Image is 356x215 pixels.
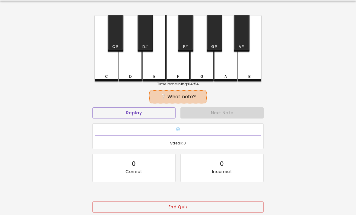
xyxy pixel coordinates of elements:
div: Time remaining: 04:54 [95,82,261,87]
div: ❔ What note? [152,93,203,101]
div: F# [183,44,188,50]
div: C [105,74,108,80]
p: Incorrect [212,169,232,175]
div: F [177,74,179,80]
span: Streak: 0 [95,141,261,147]
div: D [129,74,132,80]
div: D# [142,44,148,50]
div: 0 [220,159,224,169]
div: A [224,74,227,80]
div: 0 [132,159,136,169]
div: B [248,74,251,80]
div: C# [112,44,119,50]
div: G [200,74,203,80]
div: A# [239,44,244,50]
div: E [153,74,155,80]
button: Replay [92,108,176,119]
p: Correct [126,169,142,175]
div: G# [211,44,218,50]
h6: ❄️ [95,126,261,133]
button: End Quiz [92,202,264,213]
